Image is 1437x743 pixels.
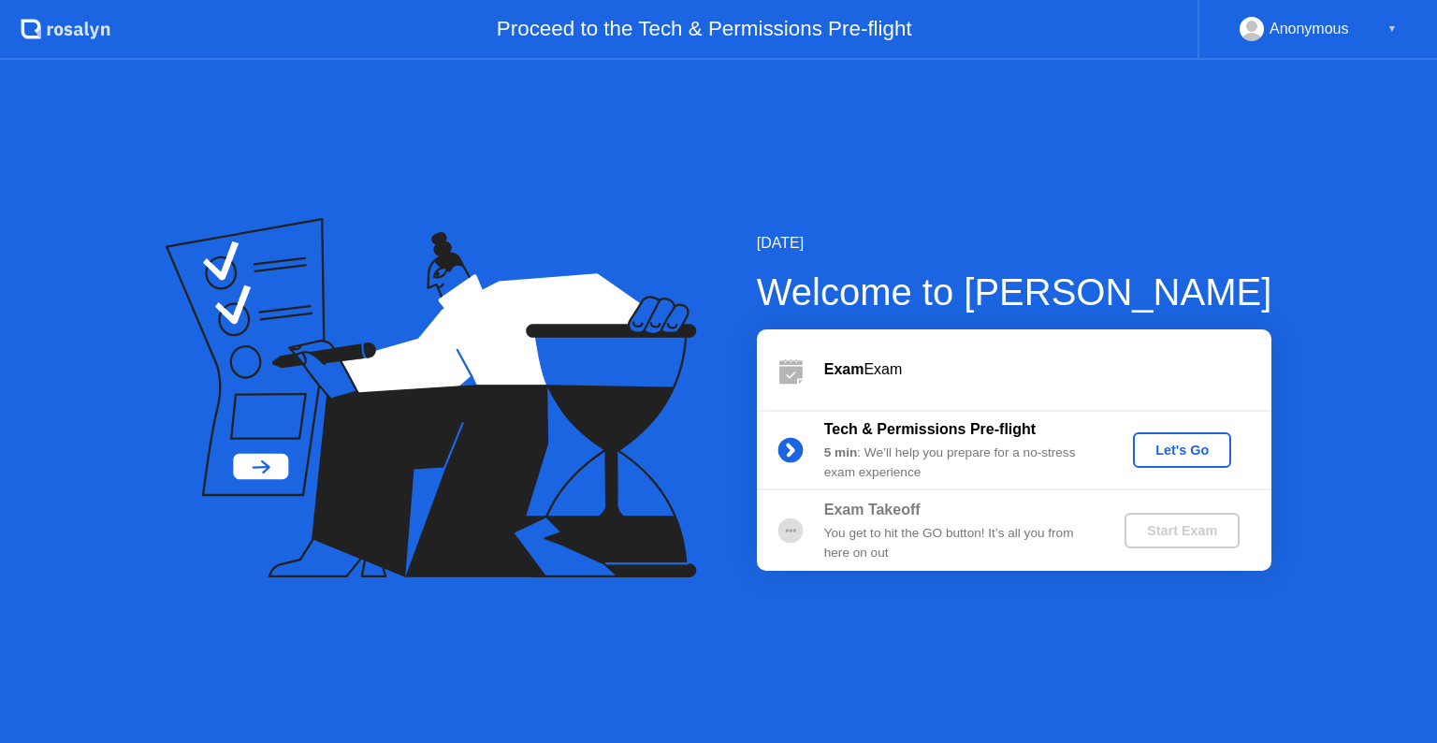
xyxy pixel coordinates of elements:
[1140,443,1224,458] div: Let's Go
[1132,523,1232,538] div: Start Exam
[1125,513,1240,548] button: Start Exam
[824,358,1271,381] div: Exam
[1387,17,1397,41] div: ▼
[1133,432,1231,468] button: Let's Go
[824,361,864,377] b: Exam
[824,524,1094,562] div: You get to hit the GO button! It’s all you from here on out
[757,232,1272,255] div: [DATE]
[824,502,921,517] b: Exam Takeoff
[824,444,1094,482] div: : We’ll help you prepare for a no-stress exam experience
[757,264,1272,320] div: Welcome to [PERSON_NAME]
[824,421,1036,437] b: Tech & Permissions Pre-flight
[1270,17,1349,41] div: Anonymous
[824,445,858,459] b: 5 min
